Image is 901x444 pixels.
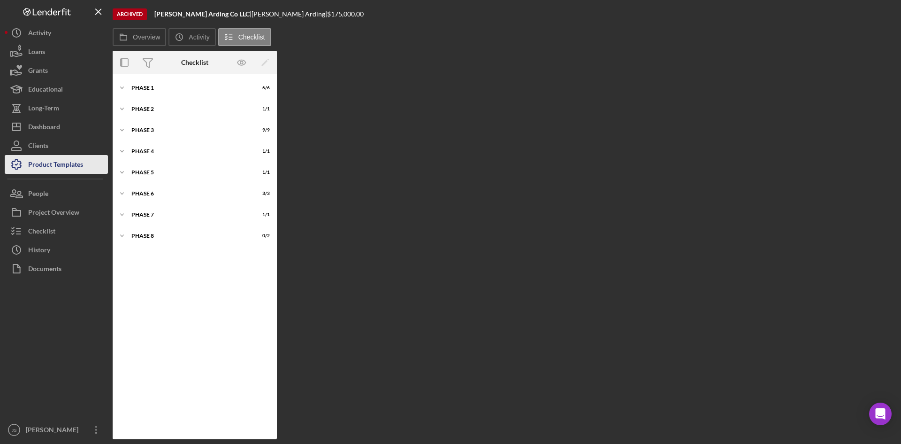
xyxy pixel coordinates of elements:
div: 6 / 6 [253,85,270,91]
button: Overview [113,28,166,46]
div: People [28,184,48,205]
button: JS[PERSON_NAME] [5,421,108,439]
div: 1 / 1 [253,148,270,154]
button: Educational [5,80,108,99]
button: People [5,184,108,203]
div: Phase 2 [131,106,246,112]
text: JS [11,428,16,433]
div: Open Intercom Messenger [869,403,892,425]
div: Archived [113,8,147,20]
div: Clients [28,136,48,157]
button: Grants [5,61,108,80]
label: Overview [133,33,160,41]
div: 9 / 9 [253,127,270,133]
div: Dashboard [28,117,60,139]
button: Activity [5,23,108,42]
div: 1 / 1 [253,106,270,112]
div: Phase 3 [131,127,246,133]
div: 0 / 2 [253,233,270,239]
label: Checklist [238,33,265,41]
div: [PERSON_NAME] Arding | [252,10,327,18]
div: Phase 6 [131,191,246,196]
button: Clients [5,136,108,155]
div: [PERSON_NAME] [23,421,84,442]
button: Project Overview [5,203,108,222]
div: Checklist [181,59,208,66]
div: Project Overview [28,203,79,224]
div: Phase 7 [131,212,246,218]
button: Checklist [218,28,271,46]
div: Activity [28,23,51,45]
div: History [28,241,50,262]
div: Phase 4 [131,148,246,154]
div: 1 / 1 [253,212,270,218]
div: $175,000.00 [327,10,367,18]
div: 3 / 3 [253,191,270,196]
button: Documents [5,259,108,278]
div: Phase 5 [131,170,246,175]
button: Loans [5,42,108,61]
div: Long-Term [28,99,59,120]
div: Documents [28,259,61,280]
div: Product Templates [28,155,83,176]
div: | [154,10,252,18]
label: Activity [189,33,209,41]
div: Phase 1 [131,85,246,91]
button: Product Templates [5,155,108,174]
button: Long-Term [5,99,108,117]
button: Activity [168,28,215,46]
div: Checklist [28,222,55,243]
div: Grants [28,61,48,82]
button: Checklist [5,222,108,241]
div: Phase 8 [131,233,246,239]
div: Educational [28,80,63,101]
div: Loans [28,42,45,63]
b: [PERSON_NAME] Arding Co LLC [154,10,250,18]
button: Dashboard [5,117,108,136]
button: History [5,241,108,259]
div: 1 / 1 [253,170,270,175]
